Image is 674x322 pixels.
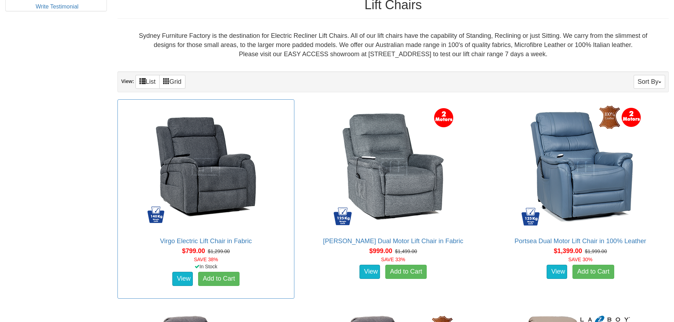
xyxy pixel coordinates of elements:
[136,75,160,89] a: List
[369,247,392,254] span: $999.00
[329,103,457,230] img: Bristow Dual Motor Lift Chair in Fabric
[359,265,380,279] a: View
[385,265,427,279] a: Add to Cart
[198,272,240,286] a: Add to Cart
[585,248,607,254] del: $1,999.00
[142,103,270,230] img: Virgo Electric Lift Chair in Fabric
[572,265,614,279] a: Add to Cart
[172,272,193,286] a: View
[159,75,185,89] a: Grid
[160,238,252,245] a: Virgo Electric Lift Chair in Fabric
[395,248,417,254] del: $1,499.00
[36,4,79,10] a: Write Testimonial
[208,248,230,254] del: $1,299.00
[514,238,646,245] a: Portsea Dual Motor Lift Chair in 100% Leather
[554,247,582,254] span: $1,399.00
[517,103,644,230] img: Portsea Dual Motor Lift Chair in 100% Leather
[123,31,663,59] div: Sydney Furniture Factory is the destination for Electric Recliner Lift Chairs. All of our lift ch...
[194,257,218,262] font: SAVE 38%
[116,263,295,270] div: In Stock
[547,265,567,279] a: View
[568,257,592,262] font: SAVE 30%
[323,238,463,245] a: [PERSON_NAME] Dual Motor Lift Chair in Fabric
[634,75,665,89] button: Sort By
[182,247,205,254] span: $799.00
[121,79,134,84] strong: View:
[381,257,405,262] font: SAVE 33%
